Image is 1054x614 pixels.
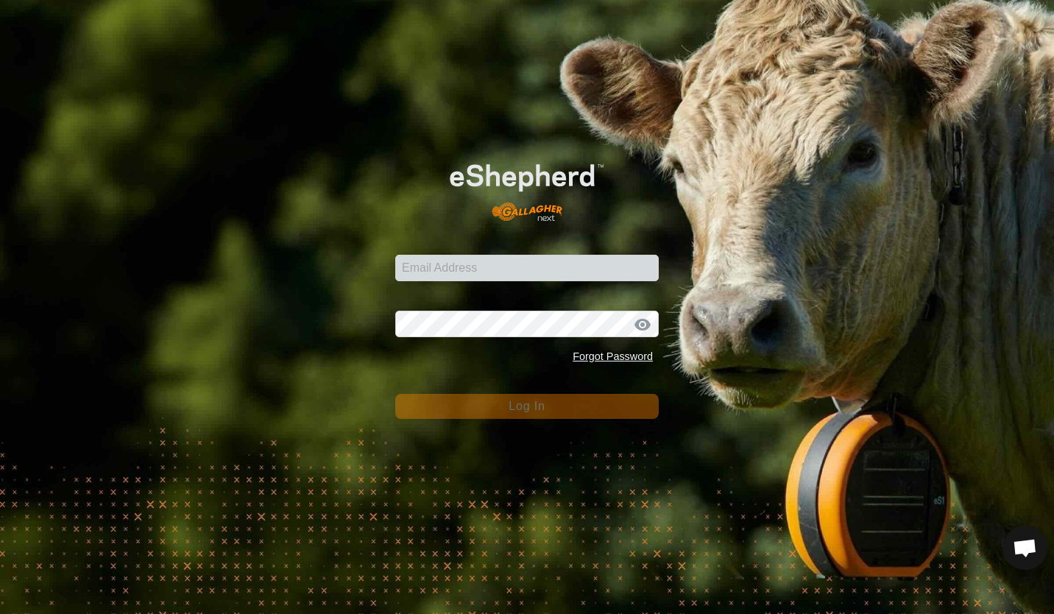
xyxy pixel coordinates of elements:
[573,350,653,362] a: Forgot Password
[509,400,545,412] span: Log In
[395,255,659,281] input: Email Address
[1003,526,1047,570] div: Open chat
[422,142,632,232] img: E-shepherd Logo
[395,394,659,419] button: Log In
